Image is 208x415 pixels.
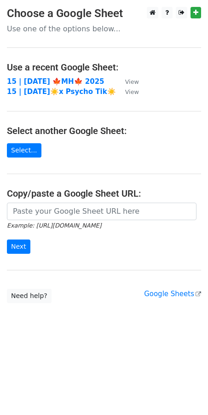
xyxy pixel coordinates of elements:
[7,88,116,96] a: 15 | [DATE]☀️x Psycho Tik☀️
[7,125,201,136] h4: Select another Google Sheet:
[7,289,52,303] a: Need help?
[7,143,41,158] a: Select...
[7,188,201,199] h4: Copy/paste a Google Sheet URL:
[116,88,139,96] a: View
[144,290,201,298] a: Google Sheets
[125,78,139,85] small: View
[7,62,201,73] h4: Use a recent Google Sheet:
[7,222,101,229] small: Example: [URL][DOMAIN_NAME]
[125,88,139,95] small: View
[7,24,201,34] p: Use one of the options below...
[7,77,104,86] a: 15 | [DATE] 🍁MH🍁 2025
[7,240,30,254] input: Next
[7,7,201,20] h3: Choose a Google Sheet
[116,77,139,86] a: View
[7,203,196,220] input: Paste your Google Sheet URL here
